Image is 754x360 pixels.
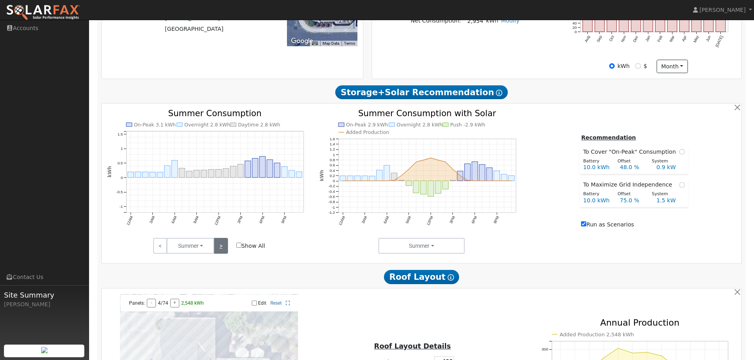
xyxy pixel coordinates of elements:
[346,122,388,128] text: On-Peak 2.9 kWh
[416,161,417,162] circle: onclick=""
[573,25,577,30] text: 20
[421,181,427,194] rect: onclick=""
[377,170,383,181] rect: onclick=""
[252,158,258,177] rect: onclick=""
[426,215,434,226] text: 12PM
[364,180,366,181] circle: onclick=""
[471,215,478,224] text: 6PM
[323,41,339,46] button: Map Data
[362,175,368,181] rect: onclick=""
[201,170,207,177] rect: onclick=""
[223,168,229,177] rect: onclick=""
[493,215,500,224] text: 9PM
[467,179,468,181] circle: onclick=""
[158,300,168,306] span: 4/74
[602,356,605,360] circle: onclick=""
[172,160,178,177] rect: onclick=""
[118,161,123,165] text: 0.5
[236,215,243,224] text: 3PM
[358,108,496,118] text: Summer Consumption with Solar
[121,146,123,151] text: 1
[329,184,335,188] text: -0.2
[312,41,317,46] button: Keyboard shortcuts
[648,191,682,198] div: System
[179,168,185,177] rect: onclick=""
[289,36,315,46] a: Open this area in Google Maps (opens a new window)
[652,163,689,172] div: 0.9 kW
[579,158,613,165] div: Battery
[406,181,412,185] rect: onclick=""
[127,172,133,177] rect: onclick=""
[213,215,222,226] text: 12PM
[361,215,368,224] text: 3AM
[681,35,688,42] text: Apr
[509,175,515,181] rect: onclick=""
[330,147,335,151] text: 1.2
[280,215,287,224] text: 9PM
[579,196,615,205] div: 10.0 kWh
[584,35,591,43] text: Aug
[715,35,724,48] text: [DATE]
[194,170,199,177] rect: onclick=""
[121,175,123,179] text: 0
[330,136,335,141] text: 1.6
[479,164,485,181] rect: onclick=""
[329,194,335,199] text: -0.6
[330,168,335,172] text: 0.4
[660,354,663,358] circle: onclick=""
[330,157,335,162] text: 0.8
[150,172,156,177] rect: onclick=""
[238,122,280,128] text: Daytime 2.8 kWh
[372,180,373,181] circle: onclick=""
[608,35,615,42] text: Oct
[208,170,214,177] rect: onclick=""
[428,181,434,196] rect: onclick=""
[167,238,214,254] button: Summer
[635,63,641,69] input: $
[581,221,586,226] input: Run as Scenarios
[369,176,375,181] rect: onclick=""
[355,175,361,181] rect: onclick=""
[384,270,460,284] span: Roof Layout
[503,180,505,181] circle: onclick=""
[496,90,502,96] i: Show Help
[408,168,410,170] circle: onclick=""
[657,35,663,43] text: Feb
[501,17,520,24] a: Modify
[4,300,85,309] div: [PERSON_NAME]
[142,172,148,177] rect: onclick=""
[147,299,156,307] button: -
[450,122,486,128] text: Push -2.9 kWh
[486,168,492,181] rect: onclick=""
[632,35,639,43] text: Dec
[192,215,199,224] text: 9AM
[484,15,500,26] td: kWh
[409,15,462,26] td: Net Consumption:
[296,172,302,177] rect: onclick=""
[399,180,405,181] rect: onclick=""
[617,62,630,70] label: kWh
[501,174,507,181] rect: onclick=""
[489,180,490,181] circle: onclick=""
[581,221,634,229] label: Run as Scenarios
[184,122,230,128] text: Overnight 2.8 kWh
[405,215,412,224] text: 9AM
[481,180,483,181] circle: onclick=""
[119,204,123,209] text: -1
[163,24,225,35] td: [GEOGRAPHIC_DATA]
[349,180,351,181] circle: onclick=""
[657,60,688,73] button: month
[118,132,123,136] text: 1.5
[330,173,335,177] text: 0.2
[379,180,380,181] circle: onclick=""
[4,290,85,300] span: Site Summary
[347,175,353,181] rect: onclick=""
[615,196,652,205] div: 75.0 %
[465,164,471,181] rect: onclick=""
[579,191,613,198] div: Battery
[378,238,465,254] button: Summer
[329,200,335,204] text: -0.8
[450,180,456,181] rect: onclick=""
[613,158,648,165] div: Offset
[384,165,390,181] rect: onclick=""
